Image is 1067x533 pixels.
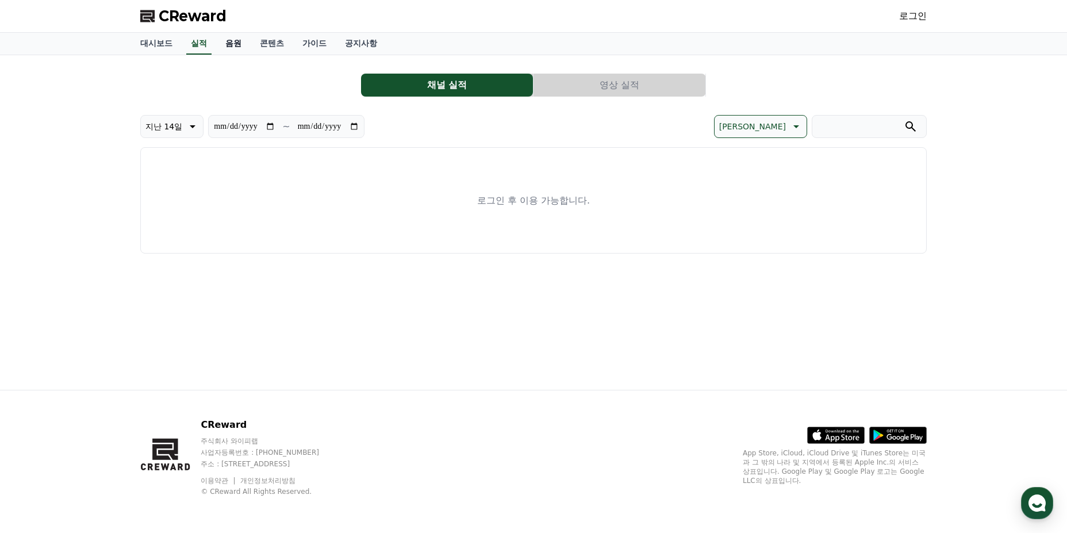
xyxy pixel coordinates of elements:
[178,382,191,391] span: 설정
[36,382,43,391] span: 홈
[477,194,590,208] p: 로그인 후 이용 가능합니다.
[140,7,227,25] a: CReward
[201,459,341,469] p: 주소 : [STREET_ADDRESS]
[159,7,227,25] span: CReward
[719,118,786,135] p: [PERSON_NAME]
[140,115,204,138] button: 지난 14일
[714,115,807,138] button: [PERSON_NAME]
[240,477,295,485] a: 개인정보처리방침
[533,74,705,97] button: 영상 실적
[145,118,182,135] p: 지난 14일
[899,9,927,23] a: 로그인
[216,33,251,55] a: 음원
[336,33,386,55] a: 공지사항
[201,436,341,446] p: 주식회사 와이피랩
[201,477,237,485] a: 이용약관
[76,365,148,393] a: 대화
[293,33,336,55] a: 가이드
[201,487,341,496] p: © CReward All Rights Reserved.
[251,33,293,55] a: 콘텐츠
[361,74,533,97] button: 채널 실적
[282,120,290,133] p: ~
[148,365,221,393] a: 설정
[201,418,341,432] p: CReward
[186,33,212,55] a: 실적
[533,74,706,97] a: 영상 실적
[201,448,341,457] p: 사업자등록번호 : [PHONE_NUMBER]
[3,365,76,393] a: 홈
[131,33,182,55] a: 대시보드
[743,448,927,485] p: App Store, iCloud, iCloud Drive 및 iTunes Store는 미국과 그 밖의 나라 및 지역에서 등록된 Apple Inc.의 서비스 상표입니다. Goo...
[105,382,119,392] span: 대화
